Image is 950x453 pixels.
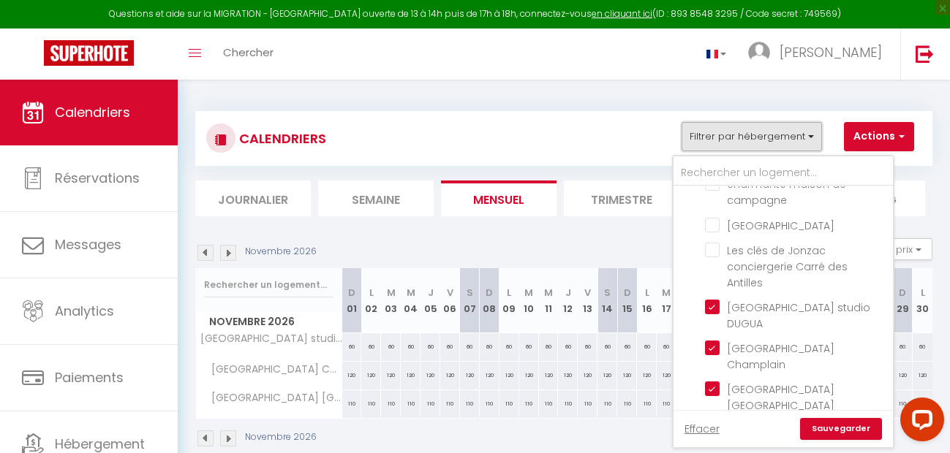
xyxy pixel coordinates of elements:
[617,362,637,389] div: 120
[401,268,421,333] th: 04
[637,362,657,389] div: 120
[195,180,311,216] li: Journalier
[524,286,533,300] abbr: M
[421,268,440,333] th: 05
[55,302,114,320] span: Analytics
[55,235,121,254] span: Messages
[597,390,617,417] div: 110
[657,333,676,360] div: 60
[519,268,539,333] th: 10
[407,286,415,300] abbr: M
[55,368,124,387] span: Paiements
[780,43,882,61] span: [PERSON_NAME]
[893,390,913,417] div: 110
[507,286,511,300] abbr: L
[318,180,434,216] li: Semaine
[519,362,539,389] div: 120
[727,218,834,233] span: [GEOGRAPHIC_DATA]
[539,390,559,417] div: 110
[893,333,913,360] div: 60
[440,390,460,417] div: 110
[486,286,493,300] abbr: D
[348,286,355,300] abbr: D
[578,333,597,360] div: 60
[245,245,317,259] p: Novembre 2026
[558,390,578,417] div: 110
[421,333,440,360] div: 60
[480,390,499,417] div: 110
[342,268,362,333] th: 01
[223,45,274,60] span: Chercher
[55,169,140,187] span: Réservations
[592,7,652,20] a: en cliquant ici
[578,362,597,389] div: 120
[342,333,362,360] div: 60
[480,268,499,333] th: 08
[196,311,342,332] span: Novembre 2026
[381,268,401,333] th: 03
[889,392,950,453] iframe: LiveChat chat widget
[727,341,834,372] span: [GEOGRAPHIC_DATA] Champlain
[674,160,893,186] input: Rechercher un logement...
[539,268,559,333] th: 11
[727,300,870,331] span: [GEOGRAPHIC_DATA] studio DUGUA
[519,390,539,417] div: 110
[480,333,499,360] div: 60
[387,286,396,300] abbr: M
[685,421,720,437] a: Effacer
[558,333,578,360] div: 60
[584,286,591,300] abbr: V
[657,362,676,389] div: 120
[369,286,374,300] abbr: L
[381,362,401,389] div: 120
[235,122,326,155] h3: CALENDRIERS
[401,390,421,417] div: 110
[578,268,597,333] th: 13
[624,286,631,300] abbr: D
[737,28,900,80] a: ... [PERSON_NAME]
[428,286,434,300] abbr: J
[558,362,578,389] div: 120
[597,362,617,389] div: 120
[844,122,914,151] button: Actions
[480,362,499,389] div: 120
[578,390,597,417] div: 110
[519,333,539,360] div: 60
[604,286,611,300] abbr: S
[645,286,649,300] abbr: L
[913,333,932,360] div: 60
[198,390,344,406] span: [GEOGRAPHIC_DATA] [GEOGRAPHIC_DATA]
[381,333,401,360] div: 60
[198,362,344,378] span: [GEOGRAPHIC_DATA] Champlain
[558,268,578,333] th: 12
[913,362,932,389] div: 120
[913,268,932,333] th: 30
[381,390,401,417] div: 110
[899,286,906,300] abbr: D
[893,362,913,389] div: 120
[565,286,571,300] abbr: J
[893,268,913,333] th: 29
[467,286,473,300] abbr: S
[361,268,381,333] th: 02
[421,390,440,417] div: 110
[421,362,440,389] div: 120
[637,268,657,333] th: 16
[597,268,617,333] th: 14
[499,390,519,417] div: 110
[212,28,284,80] a: Chercher
[913,390,932,417] div: 110
[657,268,676,333] th: 17
[800,418,882,440] a: Sauvegarder
[198,333,344,344] span: [GEOGRAPHIC_DATA] studio DUGUA
[727,243,848,290] span: Les clés de Jonzac conciergerie Carré des Antilles
[460,268,480,333] th: 07
[564,180,679,216] li: Trimestre
[672,155,894,449] div: Filtrer par hébergement
[440,268,460,333] th: 06
[748,42,770,64] img: ...
[682,122,822,151] button: Filtrer par hébergement
[637,390,657,417] div: 110
[617,390,637,417] div: 110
